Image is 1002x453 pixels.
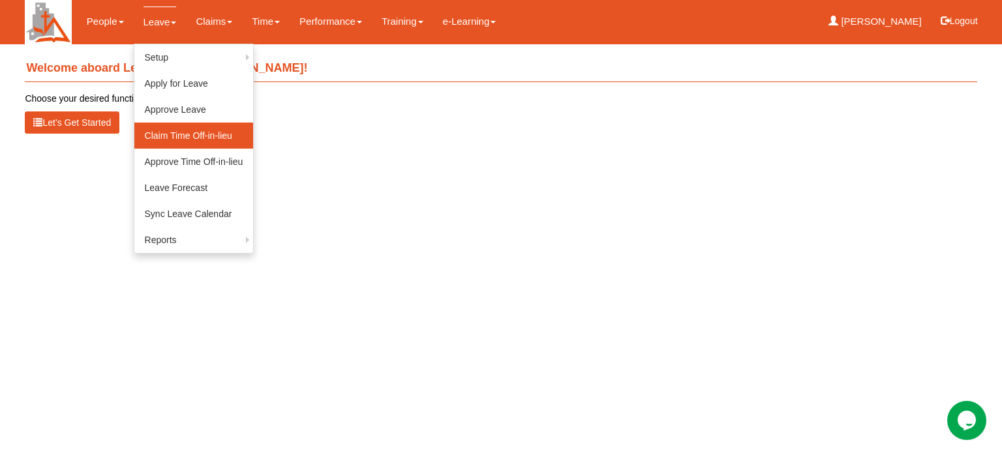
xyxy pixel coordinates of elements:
a: Approve Time Off-in-lieu [134,149,254,175]
a: Performance [299,7,362,37]
a: e-Learning [443,7,496,37]
p: Choose your desired function from the menu above. [25,92,977,105]
h4: Welcome aboard Learn Anchor, [PERSON_NAME]! [25,55,977,82]
a: Leave [144,7,177,37]
button: Let’s Get Started [25,111,119,134]
button: Logout [932,5,987,37]
a: Claim Time Off-in-lieu [134,123,254,149]
a: Training [382,7,423,37]
a: Time [252,7,280,37]
a: Leave Forecast [134,175,254,201]
a: Reports [134,227,254,253]
a: People [87,7,124,37]
iframe: chat widget [947,401,989,440]
a: [PERSON_NAME] [828,7,922,37]
img: H+Cupd5uQsr4AAAAAElFTkSuQmCC [25,1,71,44]
a: Approve Leave [134,96,254,123]
a: Sync Leave Calendar [134,201,254,227]
a: Claims [196,7,232,37]
a: Setup [134,44,254,70]
a: Apply for Leave [134,70,254,96]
